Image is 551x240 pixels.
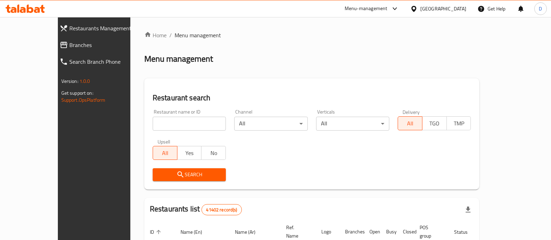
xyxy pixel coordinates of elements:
div: [GEOGRAPHIC_DATA] [420,5,466,13]
span: 1.0.0 [79,77,90,86]
span: All [156,148,175,158]
div: All [234,117,307,131]
button: Yes [177,146,202,160]
button: TGO [422,116,447,130]
label: Upsell [158,139,170,144]
button: All [398,116,422,130]
a: Home [144,31,167,39]
a: Search Branch Phone [54,53,150,70]
span: Search Branch Phone [69,57,144,66]
a: Support.OpsPlatform [61,95,106,104]
span: Name (En) [181,228,211,236]
span: Get support on: [61,88,93,98]
h2: Menu management [144,53,213,64]
span: ID [150,228,163,236]
a: Branches [54,37,150,53]
span: Status [454,228,477,236]
span: Menu management [175,31,221,39]
span: Version: [61,77,78,86]
h2: Restaurants list [150,204,242,215]
div: Total records count [201,204,242,215]
nav: breadcrumb [144,31,480,39]
input: Search for restaurant name or ID.. [153,117,226,131]
h2: Restaurant search [153,93,471,103]
li: / [169,31,172,39]
span: POS group [420,223,440,240]
span: All [401,118,420,129]
span: No [204,148,223,158]
div: All [316,117,389,131]
span: Name (Ar) [235,228,265,236]
span: Yes [180,148,199,158]
span: 41402 record(s) [202,207,241,213]
span: TGO [425,118,444,129]
button: TMP [446,116,471,130]
button: No [201,146,226,160]
div: Export file [460,201,476,218]
span: Branches [69,41,144,49]
span: Restaurants Management [69,24,144,32]
span: D [539,5,542,13]
div: Menu-management [345,5,388,13]
a: Restaurants Management [54,20,150,37]
button: All [153,146,177,160]
span: Search [158,170,220,179]
span: TMP [450,118,468,129]
label: Delivery [403,109,420,114]
span: Ref. Name [286,223,307,240]
button: Search [153,168,226,181]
